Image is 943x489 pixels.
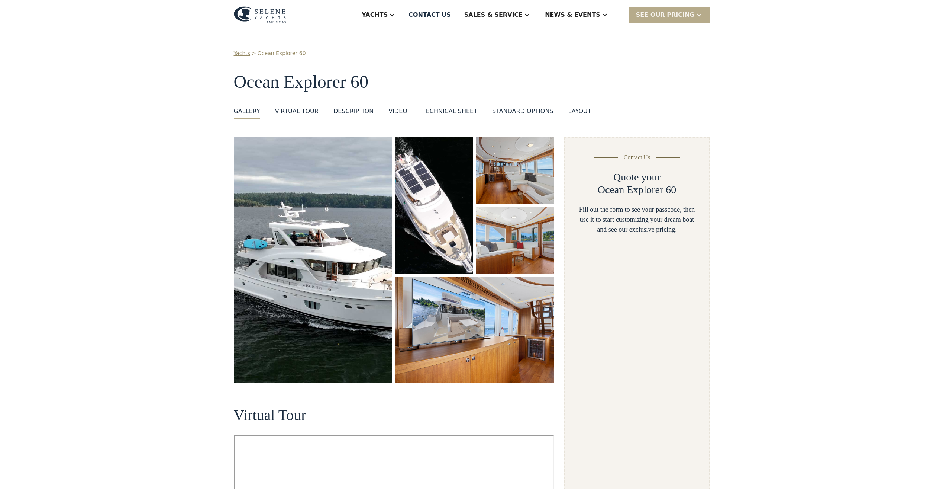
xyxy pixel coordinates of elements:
[362,10,388,19] div: Yachts
[492,107,553,119] a: standard options
[568,107,591,116] div: layout
[545,10,600,19] div: News & EVENTS
[464,10,523,19] div: Sales & Service
[395,137,473,274] a: open lightbox
[333,107,374,119] a: DESCRIPTION
[234,6,286,23] img: logo
[234,72,710,92] h1: Ocean Explorer 60
[258,49,306,57] a: Ocean Explorer 60
[234,49,251,57] a: Yachts
[395,277,554,383] a: open lightbox
[252,49,256,57] div: >
[333,107,374,116] div: DESCRIPTION
[234,137,393,383] a: open lightbox
[624,153,650,162] div: Contact Us
[476,137,554,204] a: open lightbox
[422,107,477,119] a: Technical sheet
[598,183,676,196] h2: Ocean Explorer 60
[388,107,407,116] div: VIDEO
[234,107,260,119] a: GALLERY
[476,207,554,274] a: open lightbox
[492,107,553,116] div: standard options
[408,10,451,19] div: Contact US
[636,10,695,19] div: SEE Our Pricing
[388,107,407,119] a: VIDEO
[234,107,260,116] div: GALLERY
[629,7,710,23] div: SEE Our Pricing
[275,107,319,116] div: VIRTUAL TOUR
[613,171,661,183] h2: Quote your
[568,107,591,119] a: layout
[234,407,554,424] h2: Virtual Tour
[275,107,319,119] a: VIRTUAL TOUR
[422,107,477,116] div: Technical sheet
[577,205,697,235] div: Fill out the form to see your passcode, then use it to start customizing your dream boat and see ...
